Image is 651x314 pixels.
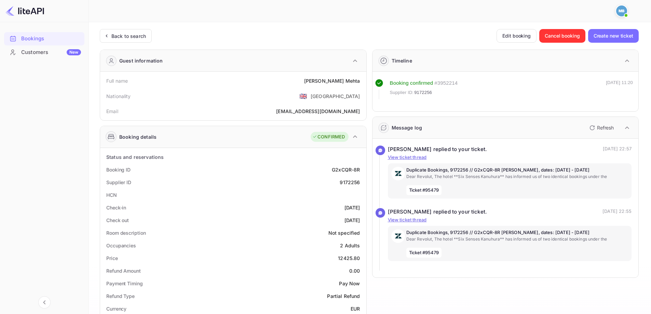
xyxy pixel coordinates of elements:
[4,32,84,45] a: Bookings
[406,167,628,174] p: Duplicate Bookings, 9172256 // G2xCQR-8R [PERSON_NAME], dates: [DATE] - [DATE]
[339,280,360,287] div: Pay Now
[4,46,84,59] div: CustomersNew
[312,134,345,140] div: CONFIRMED
[539,29,585,43] button: Cancel booking
[392,57,412,64] div: Timeline
[311,93,360,100] div: [GEOGRAPHIC_DATA]
[106,191,117,199] div: HCN
[5,5,44,16] img: LiteAPI logo
[304,77,360,84] div: [PERSON_NAME] Mehta
[106,93,131,100] div: Nationality
[106,217,129,224] div: Check out
[406,236,628,242] p: Dear Revolut, The hotel **Six Senses Kanuhura** has informed us of two identical bookings under the
[106,204,126,211] div: Check-in
[106,166,131,173] div: Booking ID
[349,267,360,274] div: 0.00
[4,46,84,58] a: CustomersNew
[327,292,360,300] div: Partial Refund
[344,217,360,224] div: [DATE]
[391,229,405,243] img: AwvSTEc2VUhQAAAAAElFTkSuQmCC
[106,153,164,161] div: Status and reservations
[106,280,143,287] div: Payment Timing
[388,146,487,153] div: [PERSON_NAME] replied to your ticket.
[392,124,422,131] div: Message log
[603,146,632,153] p: [DATE] 22:57
[340,179,360,186] div: 9172256
[344,204,360,211] div: [DATE]
[497,29,537,43] button: Edit booking
[119,133,157,140] div: Booking details
[597,124,614,131] p: Refresh
[388,154,632,161] p: View ticket thread
[111,32,146,40] div: Back to search
[106,292,135,300] div: Refund Type
[588,29,639,43] button: Create new ticket
[414,89,432,96] span: 9172256
[406,229,628,236] p: Duplicate Bookings, 9172256 // G2xCQR-8R [PERSON_NAME], dates: [DATE] - [DATE]
[106,229,146,236] div: Room description
[391,167,405,180] img: AwvSTEc2VUhQAAAAAElFTkSuQmCC
[106,242,136,249] div: Occupancies
[351,305,360,312] div: EUR
[119,57,163,64] div: Guest information
[328,229,360,236] div: Not specified
[21,49,81,56] div: Customers
[390,79,433,87] div: Booking confirmed
[106,255,118,262] div: Price
[106,305,126,312] div: Currency
[340,242,360,249] div: 2 Adults
[388,217,632,223] p: View ticket thread
[406,185,442,195] span: Ticket #95479
[338,255,360,262] div: 12425.80
[406,248,442,258] span: Ticket #95479
[406,174,628,180] p: Dear Revolut, The hotel **Six Senses Kanuhura** has informed us of two identical bookings under the
[616,5,627,16] img: Mohcine Belkhir
[106,77,128,84] div: Full name
[67,49,81,55] div: New
[388,208,487,216] div: [PERSON_NAME] replied to your ticket.
[602,208,632,216] p: [DATE] 22:55
[585,122,616,133] button: Refresh
[606,79,633,99] div: [DATE] 11:20
[106,267,141,274] div: Refund Amount
[434,79,458,87] div: # 3952214
[38,296,51,309] button: Collapse navigation
[106,179,131,186] div: Supplier ID
[276,108,360,115] div: [EMAIL_ADDRESS][DOMAIN_NAME]
[332,166,360,173] div: G2xCQR-8R
[299,90,307,102] span: United States
[390,89,414,96] span: Supplier ID:
[21,35,81,43] div: Bookings
[106,108,118,115] div: Email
